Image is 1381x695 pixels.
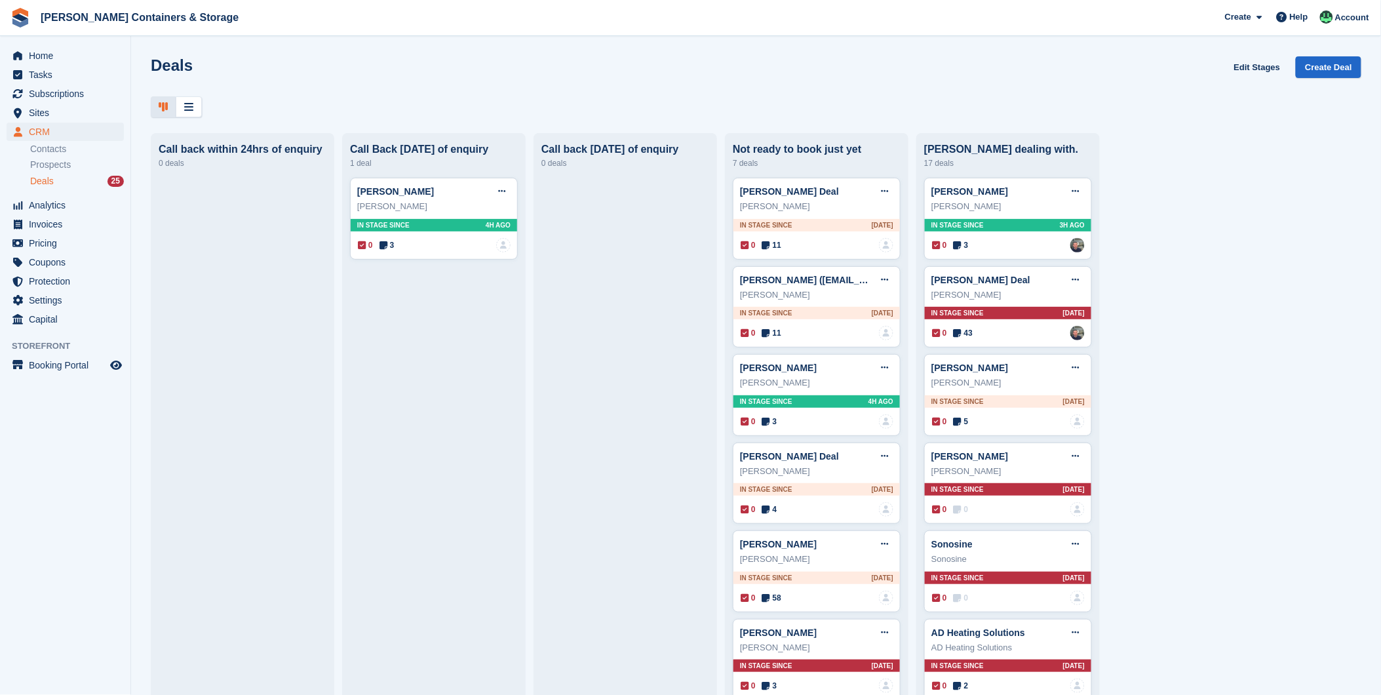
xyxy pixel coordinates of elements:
a: deal-assignee-blank [1070,502,1085,517]
a: deal-assignee-blank [1070,591,1085,605]
span: 0 [741,680,756,692]
a: [PERSON_NAME] [931,186,1008,197]
img: deal-assignee-blank [879,679,893,693]
span: 0 [741,416,756,427]
a: menu [7,310,124,328]
span: [DATE] [872,308,893,318]
a: menu [7,291,124,309]
span: 0 [932,239,947,251]
span: Sites [29,104,107,122]
a: deal-assignee-blank [879,326,893,340]
span: 4 [762,504,777,515]
span: 0 [954,504,969,515]
span: 4H AGO [868,397,893,407]
a: menu [7,234,124,252]
span: Create [1225,10,1251,24]
span: 0 [741,592,756,604]
span: 0 [954,592,969,604]
a: menu [7,215,124,233]
a: [PERSON_NAME] [931,363,1008,373]
span: Deals [30,175,54,188]
span: 43 [954,327,973,339]
a: Sonosine [931,539,973,549]
span: Invoices [29,215,107,233]
span: 2 [954,680,969,692]
div: Sonosine [931,553,1085,566]
a: Prospects [30,158,124,172]
span: 11 [762,239,781,251]
span: 3 [379,239,395,251]
span: 5 [954,416,969,427]
img: deal-assignee-blank [879,414,893,429]
img: deal-assignee-blank [496,238,511,252]
span: [DATE] [872,573,893,583]
div: [PERSON_NAME] dealing with. [924,144,1092,155]
span: 0 [741,239,756,251]
span: In stage since [931,661,984,671]
a: AD Heating Solutions [931,627,1025,638]
div: [PERSON_NAME] [740,288,893,302]
span: Analytics [29,196,107,214]
div: [PERSON_NAME] [740,200,893,213]
span: 0 [932,504,947,515]
span: [DATE] [1063,661,1085,671]
span: [DATE] [872,661,893,671]
span: In stage since [740,661,792,671]
a: menu [7,104,124,122]
div: 0 deals [541,155,709,171]
span: 3H AGO [1060,220,1085,230]
span: Prospects [30,159,71,171]
a: menu [7,272,124,290]
span: Help [1290,10,1308,24]
a: [PERSON_NAME] [740,539,817,549]
span: In stage since [740,308,792,318]
div: [PERSON_NAME] [740,376,893,389]
a: deal-assignee-blank [879,591,893,605]
span: 58 [762,592,781,604]
span: In stage since [740,397,792,407]
a: [PERSON_NAME] ([EMAIL_ADDRESS][DOMAIN_NAME]) Deal [740,275,1007,285]
img: deal-assignee-blank [1070,414,1085,429]
a: [PERSON_NAME] Deal [740,451,839,462]
div: [PERSON_NAME] [931,200,1085,213]
a: menu [7,66,124,84]
a: Preview store [108,357,124,373]
a: [PERSON_NAME] Deal [740,186,839,197]
div: Not ready to book just yet [733,144,901,155]
img: stora-icon-8386f47178a22dfd0bd8f6a31ec36ba5ce8667c1dd55bd0f319d3a0aa187defe.svg [10,8,30,28]
a: [PERSON_NAME] [740,363,817,373]
img: Adam Greenhalgh [1070,326,1085,340]
span: 0 [358,239,373,251]
div: [PERSON_NAME] [931,376,1085,389]
span: 3 [954,239,969,251]
span: 4H AGO [486,220,511,230]
img: Arjun Preetham [1320,10,1333,24]
span: Coupons [29,253,107,271]
span: [DATE] [872,220,893,230]
span: Capital [29,310,107,328]
div: Call back within 24hrs of enquiry [159,144,326,155]
span: 0 [932,327,947,339]
a: menu [7,356,124,374]
div: 17 deals [924,155,1092,171]
a: [PERSON_NAME] [357,186,434,197]
span: Settings [29,291,107,309]
img: deal-assignee-blank [879,502,893,517]
span: 0 [741,327,756,339]
div: [PERSON_NAME] [740,553,893,566]
span: In stage since [931,485,984,494]
span: [DATE] [872,485,893,494]
a: menu [7,196,124,214]
div: [PERSON_NAME] [740,641,893,654]
span: In stage since [740,220,792,230]
span: 3 [762,416,777,427]
span: [DATE] [1063,485,1085,494]
a: Create Deal [1296,56,1361,78]
div: 0 deals [159,155,326,171]
span: 3 [762,680,777,692]
div: Call Back [DATE] of enquiry [350,144,518,155]
div: [PERSON_NAME] [931,465,1085,478]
